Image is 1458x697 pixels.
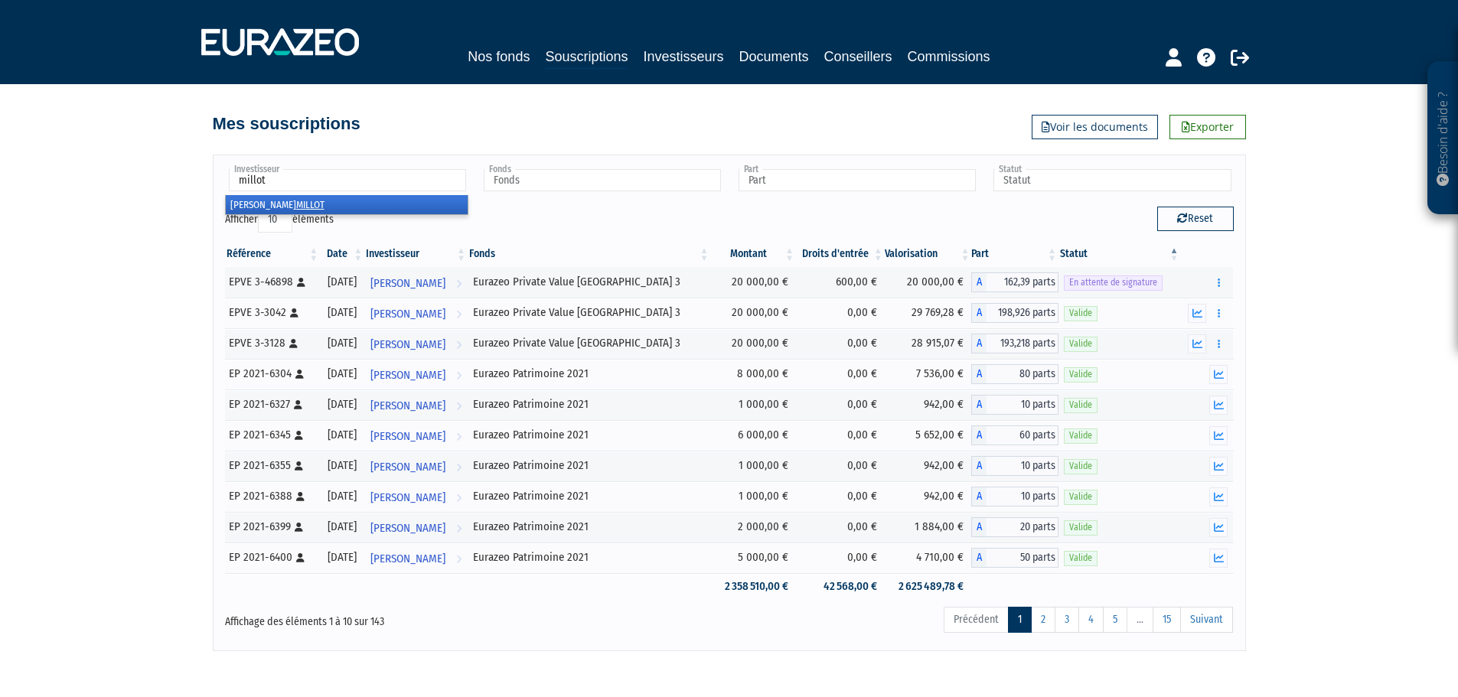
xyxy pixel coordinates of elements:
[545,46,628,70] a: Souscriptions
[229,519,315,535] div: EP 2021-6399
[258,207,292,233] select: Afficheréléments
[325,305,359,321] div: [DATE]
[370,453,445,481] span: [PERSON_NAME]
[971,334,1058,353] div: A - Eurazeo Private Value Europe 3
[370,300,445,328] span: [PERSON_NAME]
[456,361,462,389] i: Voir l'investisseur
[643,46,723,67] a: Investisseurs
[987,334,1058,353] span: 193,218 parts
[456,392,462,420] i: Voir l'investisseur
[226,195,468,214] li: [PERSON_NAME]
[456,422,462,451] i: Voir l'investisseur
[295,431,303,440] i: [Français] Personne physique
[229,396,315,412] div: EP 2021-6327
[370,331,445,359] span: [PERSON_NAME]
[225,207,334,233] label: Afficher éléments
[456,545,462,573] i: Voir l'investisseur
[296,553,305,562] i: [Français] Personne physique
[1064,490,1098,504] span: Valide
[468,241,711,267] th: Fonds: activer pour trier la colonne par ordre croissant
[796,420,885,451] td: 0,00 €
[796,267,885,298] td: 600,00 €
[885,451,972,481] td: 942,00 €
[796,241,885,267] th: Droits d'entrée: activer pour trier la colonne par ordre croissant
[364,420,468,451] a: [PERSON_NAME]
[971,303,1058,323] div: A - Eurazeo Private Value Europe 3
[290,308,298,318] i: [Français] Personne physique
[1434,70,1452,207] p: Besoin d'aide ?
[796,298,885,328] td: 0,00 €
[364,298,468,328] a: [PERSON_NAME]
[1058,241,1180,267] th: Statut : activer pour trier la colonne par ordre d&eacute;croissant
[229,366,315,382] div: EP 2021-6304
[971,456,987,476] span: A
[971,456,1058,476] div: A - Eurazeo Patrimoine 2021
[971,517,987,537] span: A
[364,389,468,420] a: [PERSON_NAME]
[364,542,468,573] a: [PERSON_NAME]
[987,456,1058,476] span: 10 parts
[711,481,796,512] td: 1 000,00 €
[971,395,1058,415] div: A - Eurazeo Patrimoine 2021
[229,427,315,443] div: EP 2021-6345
[796,451,885,481] td: 0,00 €
[364,328,468,359] a: [PERSON_NAME]
[473,427,706,443] div: Eurazeo Patrimoine 2021
[796,328,885,359] td: 0,00 €
[739,46,809,67] a: Documents
[987,395,1058,415] span: 10 parts
[885,542,972,573] td: 4 710,00 €
[229,458,315,474] div: EP 2021-6355
[796,542,885,573] td: 0,00 €
[971,303,987,323] span: A
[885,298,972,328] td: 29 769,28 €
[711,298,796,328] td: 20 000,00 €
[325,396,359,412] div: [DATE]
[473,519,706,535] div: Eurazeo Patrimoine 2021
[971,364,987,384] span: A
[456,331,462,359] i: Voir l'investisseur
[796,359,885,389] td: 0,00 €
[325,488,359,504] div: [DATE]
[370,269,445,298] span: [PERSON_NAME]
[885,328,972,359] td: 28 915,07 €
[468,46,530,67] a: Nos fonds
[971,517,1058,537] div: A - Eurazeo Patrimoine 2021
[711,328,796,359] td: 20 000,00 €
[987,517,1058,537] span: 20 parts
[456,300,462,328] i: Voir l'investisseur
[987,548,1058,568] span: 50 parts
[1064,306,1098,321] span: Valide
[325,427,359,443] div: [DATE]
[325,519,359,535] div: [DATE]
[325,549,359,565] div: [DATE]
[824,46,892,67] a: Conseillers
[796,481,885,512] td: 0,00 €
[325,458,359,474] div: [DATE]
[364,481,468,512] a: [PERSON_NAME]
[229,305,315,321] div: EPVE 3-3042
[987,272,1058,292] span: 162,39 parts
[1008,607,1032,633] a: 1
[473,305,706,321] div: Eurazeo Private Value [GEOGRAPHIC_DATA] 3
[971,272,987,292] span: A
[295,370,304,379] i: [Français] Personne physique
[456,269,462,298] i: Voir l'investisseur
[1078,607,1104,633] a: 4
[885,241,972,267] th: Valorisation: activer pour trier la colonne par ordre croissant
[325,366,359,382] div: [DATE]
[296,199,325,210] em: MILLOT
[1064,337,1098,351] span: Valide
[229,274,315,290] div: EPVE 3-46898
[987,303,1058,323] span: 198,926 parts
[229,488,315,504] div: EP 2021-6388
[971,425,987,445] span: A
[885,267,972,298] td: 20 000,00 €
[885,481,972,512] td: 942,00 €
[364,512,468,542] a: [PERSON_NAME]
[711,359,796,389] td: 8 000,00 €
[987,487,1058,506] span: 10 parts
[1064,367,1098,382] span: Valide
[885,389,972,420] td: 942,00 €
[229,549,315,565] div: EP 2021-6400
